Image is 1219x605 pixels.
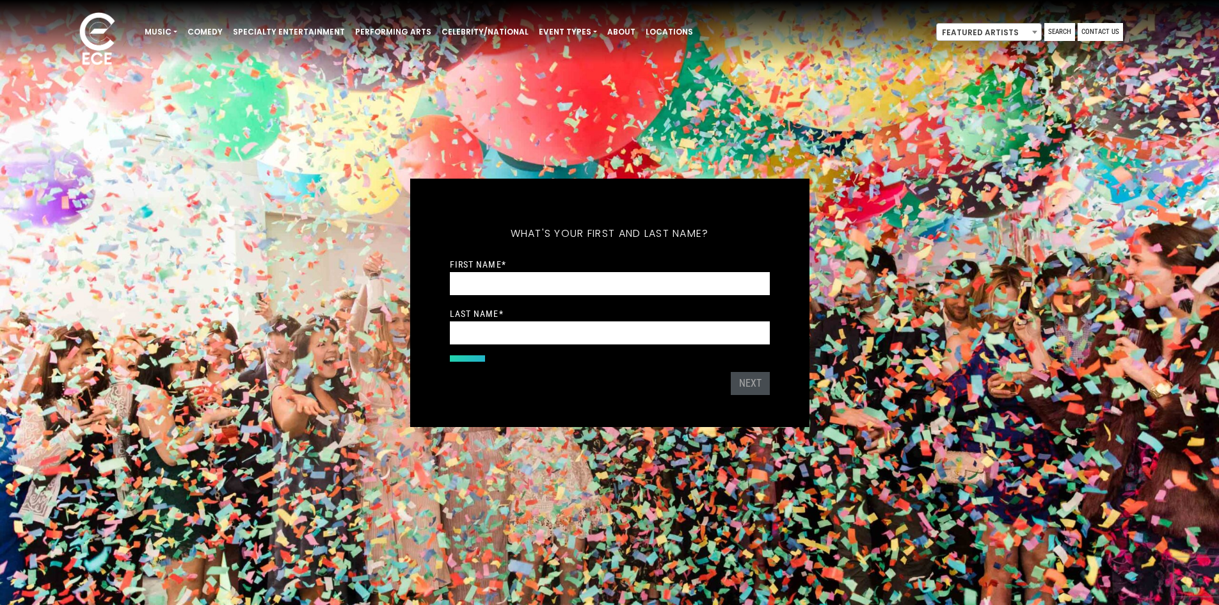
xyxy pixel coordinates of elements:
[65,9,129,71] img: ece_new_logo_whitev2-1.png
[139,21,182,43] a: Music
[350,21,436,43] a: Performing Arts
[534,21,602,43] a: Event Types
[602,21,641,43] a: About
[228,21,350,43] a: Specialty Entertainment
[450,308,504,319] label: Last Name
[436,21,534,43] a: Celebrity/National
[641,21,698,43] a: Locations
[450,259,506,270] label: First Name
[182,21,228,43] a: Comedy
[450,211,770,257] h5: What's your first and last name?
[1044,23,1075,41] a: Search
[937,24,1041,42] span: Featured Artists
[1078,23,1123,41] a: Contact Us
[936,23,1042,41] span: Featured Artists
